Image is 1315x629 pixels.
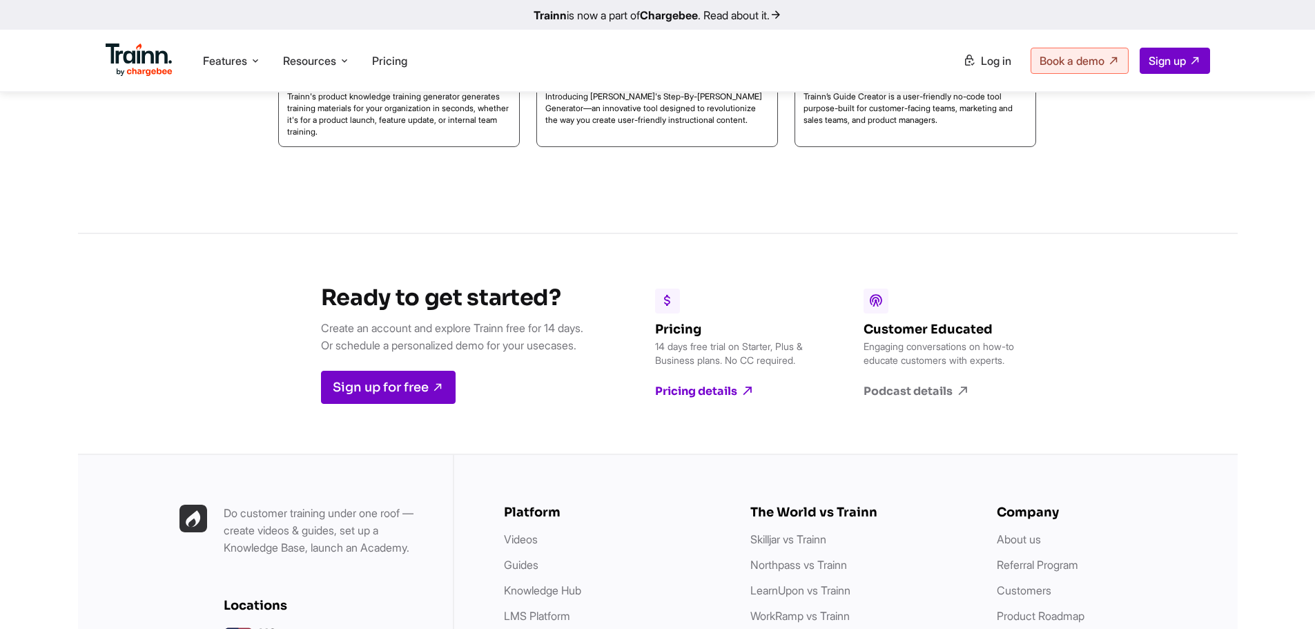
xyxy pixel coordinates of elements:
a: Sign up for free [321,371,456,404]
a: Northpass vs Trainn [750,558,847,572]
a: Referral Program [997,558,1078,572]
span: Features [203,53,247,68]
b: Trainn [534,8,567,22]
img: Trainn Logo [106,43,173,77]
p: Create an account and explore Trainn free for 14 days. Or schedule a personalized demo for your u... [321,320,583,354]
span: Book a demo [1040,54,1104,68]
a: WorkRamp vs Trainn [750,609,850,623]
h6: Locations [224,598,431,613]
h3: Ready to get started? [321,284,583,311]
a: About us [997,532,1041,546]
a: Sign up [1140,48,1210,74]
img: Trainn | everything under one roof [179,505,207,532]
a: Customers [997,583,1051,597]
a: Log in [955,48,1020,73]
a: Pricing [372,54,407,68]
a: Product Roadmap [997,609,1084,623]
p: Engaging conversations on how-to educate customers with experts. [864,340,1022,367]
h6: The World vs Trainn [750,505,969,520]
a: Podcast details [864,384,1022,399]
a: LearnUpon vs Trainn [750,583,850,597]
p: Trainn's product knowledge training generator generates training materials for your organization ... [287,91,511,137]
span: Log in [981,54,1011,68]
h6: Customer Educated [864,322,1022,337]
a: Book a demo [1031,48,1129,74]
a: Videos [504,532,538,546]
a: LMS Platform [504,609,570,623]
h6: Pricing [655,322,814,337]
iframe: Chat Widget [1246,563,1315,629]
p: Trainn’s Guide Creator is a user-friendly no-code tool purpose-built for customer-facing teams, m... [803,91,1027,126]
p: Do customer training under one roof — create videos & guides, set up a Knowledge Base, launch an ... [224,505,431,557]
h6: Platform [504,505,723,520]
a: Pricing details [655,384,814,399]
a: Knowledge Hub [504,583,581,597]
a: Skilljar vs Trainn [750,532,826,546]
a: Guides [504,558,538,572]
p: 14 days free trial on Starter, Plus & Business plans. No CC required. [655,340,814,367]
p: Introducing [PERSON_NAME]'s Step-By-[PERSON_NAME] Generator—an innovative tool designed to revolu... [545,91,769,126]
span: Sign up [1149,54,1186,68]
h6: Company [997,505,1216,520]
b: Chargebee [640,8,698,22]
div: Widget de chat [1246,563,1315,629]
span: Resources [283,53,336,68]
